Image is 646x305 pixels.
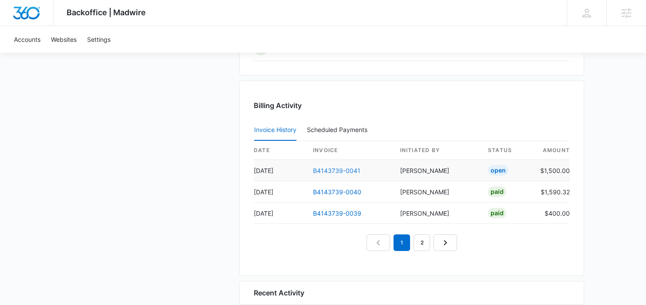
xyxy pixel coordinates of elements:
[533,141,570,160] th: amount
[394,234,410,251] em: 1
[434,234,457,251] a: Next Page
[46,26,82,53] a: Websites
[393,203,481,224] td: [PERSON_NAME]
[67,8,146,17] span: Backoffice | Madwire
[481,141,533,160] th: status
[254,181,306,203] td: [DATE]
[254,141,306,160] th: date
[254,120,296,141] button: Invoice History
[254,160,306,181] td: [DATE]
[393,181,481,203] td: [PERSON_NAME]
[414,234,430,251] a: Page 2
[9,26,46,53] a: Accounts
[367,234,457,251] nav: Pagination
[254,288,304,298] h6: Recent Activity
[306,141,393,160] th: invoice
[313,188,361,196] a: B4143739-0040
[533,181,570,203] td: $1,590.32
[488,165,508,176] div: Open
[313,167,360,174] a: B4143739-0041
[254,100,570,111] h3: Billing Activity
[254,203,306,224] td: [DATE]
[488,186,506,197] div: Paid
[313,210,361,217] a: B4143739-0039
[82,26,116,53] a: Settings
[533,160,570,181] td: $1,500.00
[393,160,481,181] td: [PERSON_NAME]
[393,141,481,160] th: Initiated By
[307,127,371,133] div: Scheduled Payments
[488,208,506,218] div: Paid
[533,203,570,224] td: $400.00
